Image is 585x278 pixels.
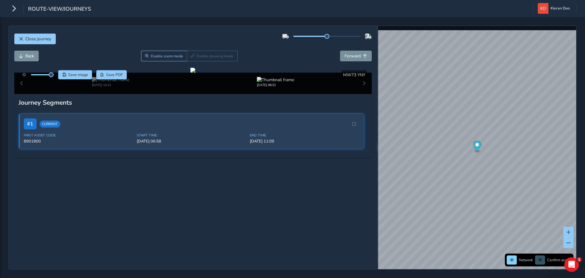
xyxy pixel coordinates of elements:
span: Enable zoom mode [151,54,183,59]
button: Save [58,70,92,79]
span: 1 [577,257,582,262]
span: MW73 YNY [343,72,365,78]
button: PDF [96,70,127,79]
div: Journey Segments [19,98,367,107]
span: Network [519,258,533,262]
span: route-view/journeys [28,5,91,14]
span: # 1 [24,118,37,129]
span: Confirm assets [547,258,572,262]
div: Map marker [473,141,481,153]
button: Kieran Doo [538,3,572,14]
span: Save image [68,72,88,77]
button: Close journey [14,34,56,44]
span: Forward [345,53,361,59]
span: Kieran Doo [551,3,570,14]
img: diamond-layout [538,3,548,14]
span: 8901800 [24,139,133,144]
img: Thumbnail frame [257,77,294,83]
button: Back [14,51,39,61]
button: Forward [340,51,372,61]
span: Close journey [25,36,51,42]
span: Start Time: [137,133,246,138]
span: Back [25,53,34,59]
div: [DATE] 10:13 [92,83,129,87]
span: End Time: [250,133,359,138]
button: Zoom [141,51,187,61]
span: [DATE] 11:09 [250,139,359,144]
img: Thumbnail frame [92,77,129,83]
iframe: Intercom live chat [564,257,579,272]
div: [DATE] 08:32 [257,83,294,87]
span: First Asset Code: [24,133,133,138]
span: Current [40,121,60,128]
span: Save PDF [106,72,123,77]
span: [DATE] 06:58 [137,139,246,144]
